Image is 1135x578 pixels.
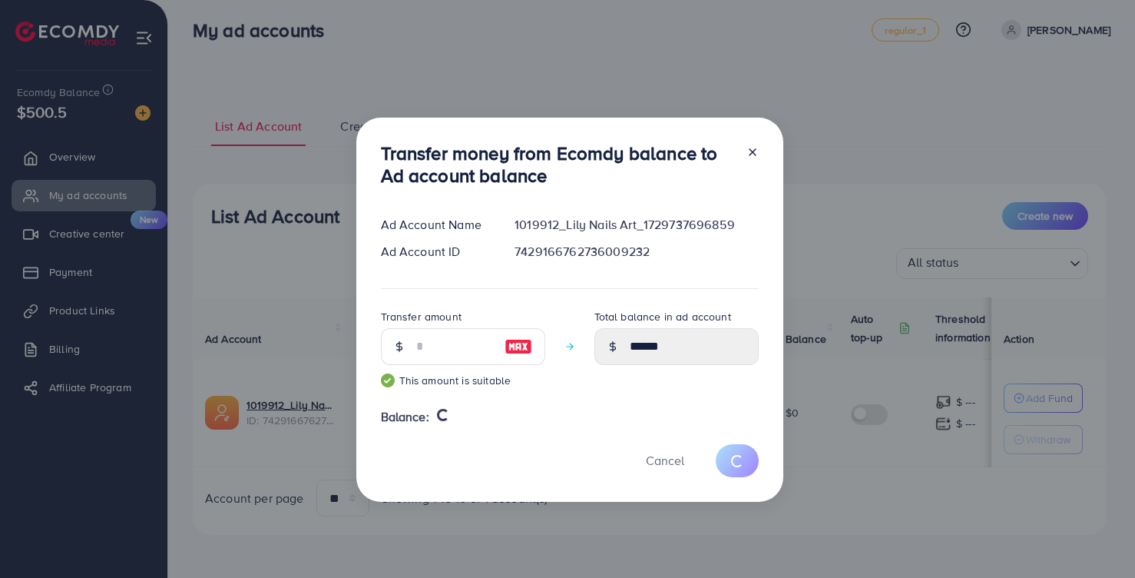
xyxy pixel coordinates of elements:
[627,444,703,477] button: Cancel
[369,243,503,261] div: Ad Account ID
[646,452,684,469] span: Cancel
[502,216,770,234] div: 1019912_Lily Nails Art_1729737696859
[1070,509,1123,566] iframe: Chat
[505,337,532,356] img: image
[381,373,545,388] small: This amount is suitable
[381,309,462,324] label: Transfer amount
[381,408,429,426] span: Balance:
[381,142,734,187] h3: Transfer money from Ecomdy balance to Ad account balance
[502,243,770,261] div: 7429166762736009232
[594,309,731,324] label: Total balance in ad account
[369,216,503,234] div: Ad Account Name
[381,374,395,387] img: guide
